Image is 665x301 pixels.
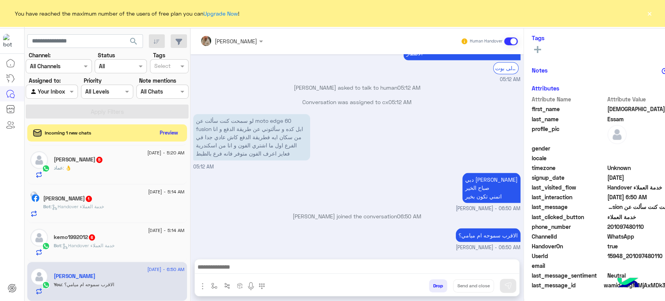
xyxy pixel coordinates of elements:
[96,157,102,163] span: 5
[429,279,447,292] button: Drop
[32,194,39,202] img: Facebook
[15,9,239,18] span: You have reached the maximum number of the users of free plan you can !
[532,85,559,92] h6: Attributes
[532,105,606,113] span: first_name
[29,76,61,85] label: Assigned to:
[30,268,48,285] img: defaultAdmin.png
[456,205,520,212] span: [PERSON_NAME] - 06:50 AM
[193,83,520,92] p: [PERSON_NAME] asked to talk to human
[29,51,51,59] label: Channel:
[156,127,181,138] button: Preview
[607,125,627,144] img: defaultAdmin.png
[532,203,606,211] span: last_message
[193,164,214,170] span: 05:12 AM
[220,279,233,292] button: Trigger scenario
[532,95,606,103] span: Attribute Name
[63,165,71,171] span: 👌
[26,104,189,119] button: Apply Filters
[30,229,48,246] img: defaultAdmin.png
[54,243,61,248] span: Bot
[532,281,602,289] span: last_message_id
[500,76,520,83] span: 05:12 AM
[98,51,115,59] label: Status
[153,62,171,72] div: Select
[139,76,176,85] label: Note mentions
[193,98,520,106] p: Conversation was assigned to cx
[86,196,92,202] span: 1
[532,183,606,191] span: last_visited_flow
[646,9,653,17] button: ×
[124,34,143,51] button: search
[30,151,48,169] img: defaultAdmin.png
[532,154,606,162] span: locale
[61,243,115,248] span: : Handover خدمة العملاء
[532,125,606,143] span: profile_pic
[456,228,520,242] p: 23/8/2025, 6:50 AM
[532,164,606,172] span: timezone
[89,234,95,241] span: 6
[237,283,243,289] img: create order
[453,279,494,292] button: Send and close
[224,283,230,289] img: Trigger scenario
[532,271,606,280] span: last_message_sentiment
[532,223,606,231] span: phone_number
[198,282,207,291] img: send attachment
[211,283,217,289] img: select flow
[532,242,606,250] span: HandoverOn
[45,129,91,136] span: Incoming 1 new chats
[43,204,51,209] span: Bot
[147,149,184,156] span: [DATE] - 5:20 AM
[462,173,520,203] p: 23/8/2025, 6:50 AM
[470,38,503,44] small: Human Handover
[42,281,50,289] img: WhatsApp
[30,191,37,198] img: picture
[148,227,184,234] span: [DATE] - 5:14 AM
[259,283,265,289] img: make a call
[532,144,606,152] span: gender
[42,242,50,250] img: WhatsApp
[614,270,642,297] img: hulul-logo.png
[153,51,165,59] label: Tags
[203,10,238,17] a: Upgrade Now
[532,213,606,221] span: last_clicked_button
[54,273,95,280] h5: Mohamede Essam
[147,266,184,273] span: [DATE] - 6:50 AM
[54,165,63,171] span: عماد
[84,76,102,85] label: Priority
[397,212,421,219] span: 06:50 AM
[233,279,246,292] button: create order
[51,204,104,209] span: : Handover خدمة العملاء
[532,252,606,260] span: UserId
[532,67,548,74] h6: Notes
[193,114,310,160] p: 23/8/2025, 5:12 AM
[43,195,93,202] h5: Salsabil Maamoun
[42,165,50,172] img: WhatsApp
[532,115,606,123] span: last_name
[148,188,184,195] span: [DATE] - 5:14 AM
[397,84,420,91] span: 05:12 AM
[246,282,256,291] img: send voice note
[3,34,17,48] img: 1403182699927242
[493,62,519,74] div: الرجوع الى بوت
[62,282,114,287] span: الاقرب سموحه ام ميامي؟
[129,37,138,46] span: search
[388,99,411,105] span: 05:12 AM
[54,234,96,241] h5: kemo1992012
[456,244,520,251] span: [PERSON_NAME] - 06:50 AM
[54,156,103,163] h5: عماد الزعبلاوي
[532,174,606,182] span: signup_date
[532,193,606,201] span: last_interaction
[504,282,512,290] img: send message
[208,279,220,292] button: select flow
[193,212,520,220] p: [PERSON_NAME] joined the conversation
[532,262,606,270] span: email
[532,232,606,241] span: ChannelId
[54,282,62,287] span: You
